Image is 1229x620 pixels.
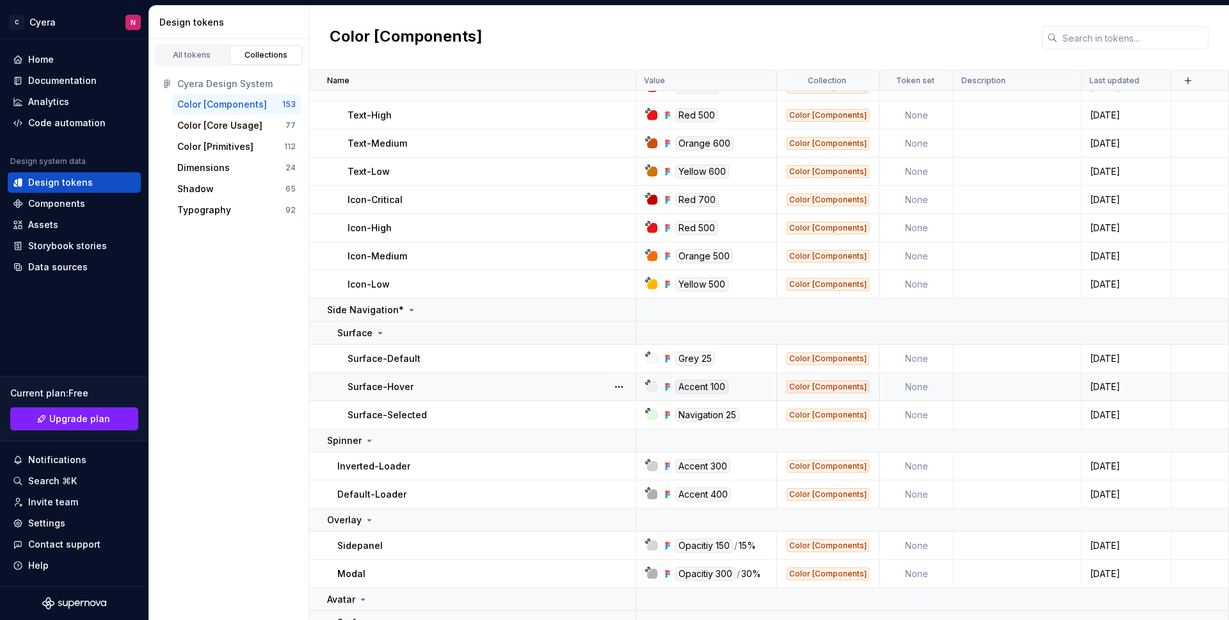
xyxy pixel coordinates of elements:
[285,163,296,173] div: 24
[880,242,954,270] td: None
[737,567,740,581] div: /
[8,257,141,277] a: Data sources
[880,101,954,129] td: None
[29,16,56,29] div: Cyera
[1082,352,1170,365] div: [DATE]
[28,176,93,189] div: Design tokens
[8,172,141,193] a: Design tokens
[9,15,24,30] div: C
[327,304,404,316] p: Side Navigation*
[10,407,138,430] a: Upgrade plan
[1082,250,1170,263] div: [DATE]
[675,380,728,394] div: Accent 100
[285,205,296,215] div: 92
[177,140,253,153] div: Color [Primitives]
[787,193,869,206] div: Color [Components]
[675,165,729,179] div: Yellow 600
[787,567,869,580] div: Color [Components]
[8,555,141,576] button: Help
[28,218,58,231] div: Assets
[1082,460,1170,473] div: [DATE]
[8,70,141,91] a: Documentation
[675,277,728,291] div: Yellow 500
[675,193,719,207] div: Red 700
[787,460,869,473] div: Color [Components]
[961,76,1006,86] p: Description
[282,99,296,110] div: 153
[880,373,954,401] td: None
[42,597,106,610] svg: Supernova Logo
[880,560,954,588] td: None
[787,539,869,552] div: Color [Components]
[8,49,141,70] a: Home
[675,567,735,581] div: Opacitiy 300
[1082,165,1170,178] div: [DATE]
[337,488,406,501] p: Default-Loader
[1082,380,1170,393] div: [DATE]
[1082,409,1170,421] div: [DATE]
[787,380,869,393] div: Color [Components]
[327,434,362,447] p: Spinner
[739,539,756,553] div: 15%
[28,197,85,210] div: Components
[8,193,141,214] a: Components
[896,76,935,86] p: Token set
[28,74,97,87] div: Documentation
[675,249,733,263] div: Orange 500
[675,221,718,235] div: Red 500
[177,204,231,216] div: Typography
[131,17,136,28] div: N
[8,513,141,534] a: Settings
[1057,26,1209,49] input: Search in tokens...
[787,409,869,421] div: Color [Components]
[741,567,761,581] div: 30%
[234,50,298,60] div: Collections
[787,165,869,178] div: Color [Components]
[8,92,141,112] a: Analytics
[1082,109,1170,122] div: [DATE]
[8,450,141,470] button: Notifications
[880,480,954,509] td: None
[348,137,407,150] p: Text-Medium
[28,117,106,129] div: Code automation
[8,113,141,133] a: Code automation
[675,459,730,473] div: Accent 300
[28,517,65,530] div: Settings
[337,460,410,473] p: Inverted-Loader
[348,165,390,178] p: Text-Low
[172,115,301,136] a: Color [Core Usage]77
[160,50,224,60] div: All tokens
[1082,488,1170,501] div: [DATE]
[172,136,301,157] a: Color [Primitives]112
[28,261,88,273] div: Data sources
[880,345,954,373] td: None
[177,77,296,90] div: Cyera Design System
[8,534,141,555] button: Contact support
[808,76,846,86] p: Collection
[285,120,296,131] div: 77
[172,200,301,220] a: Typography92
[787,250,869,263] div: Color [Components]
[348,109,392,122] p: Text-High
[8,492,141,512] a: Invite team
[327,76,349,86] p: Name
[172,158,301,178] button: Dimensions24
[337,327,373,339] p: Surface
[880,401,954,429] td: None
[348,409,427,421] p: Surface-Selected
[1089,76,1139,86] p: Last updated
[10,387,138,400] div: Current plan : Free
[177,183,214,195] div: Shadow
[787,488,869,501] div: Color [Components]
[734,539,737,553] div: /
[284,142,296,152] div: 112
[8,215,141,235] a: Assets
[1082,567,1170,580] div: [DATE]
[8,471,141,491] button: Search ⌘K
[172,94,301,115] button: Color [Components]153
[28,538,100,551] div: Contact support
[337,567,365,580] p: Modal
[172,179,301,199] a: Shadow65
[1082,137,1170,150] div: [DATE]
